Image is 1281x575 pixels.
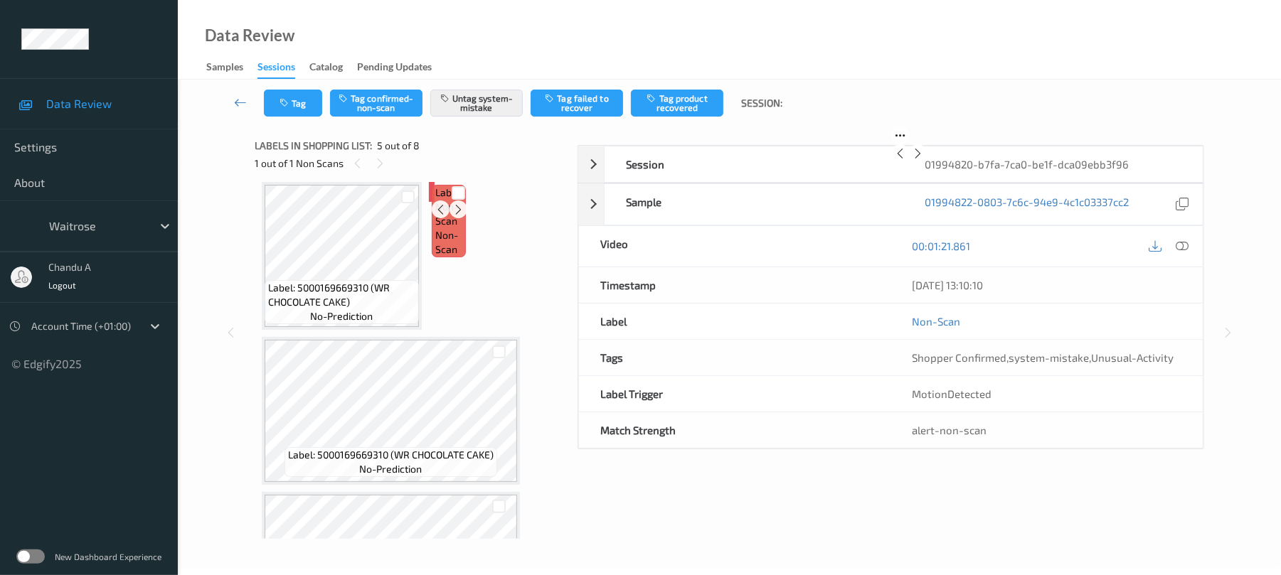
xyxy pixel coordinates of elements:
button: Tag failed to recover [531,90,623,117]
button: Tag product recovered [631,90,723,117]
a: Non-Scan [913,314,961,328]
span: Unusual-Activity [1092,351,1174,364]
div: [DATE] 13:10:10 [913,278,1181,292]
button: Tag confirmed-non-scan [330,90,422,117]
span: no-prediction [310,309,373,323]
div: Session01994820-b7fa-7ca0-be1f-dca09ebb3f96 [578,146,1203,183]
div: Video [579,226,891,267]
a: Catalog [309,58,357,77]
span: no-prediction [360,462,422,476]
div: Data Review [205,28,294,43]
button: Untag system-mistake [430,90,523,117]
div: Sessions [257,60,295,79]
div: Sample [605,184,904,225]
a: Pending Updates [357,58,446,77]
button: Tag [264,90,322,117]
span: Session: [741,96,782,110]
span: Label: Non-Scan [435,186,462,228]
div: 01994820-b7fa-7ca0-be1f-dca09ebb3f96 [904,146,1203,182]
div: alert-non-scan [913,423,1181,437]
a: 00:01:21.861 [913,239,971,253]
div: 1 out of 1 Non Scans [255,154,568,172]
span: non-scan [435,228,462,257]
div: MotionDetected [891,376,1203,412]
span: Label: 5000169669310 (WR CHOCOLATE CAKE) [268,281,415,309]
div: Label [579,303,891,339]
span: system-mistake [1009,351,1090,364]
span: Label: 5000169669310 (WR CHOCOLATE CAKE) [288,448,494,462]
a: 01994822-0803-7c6c-94e9-4c1c03337cc2 [925,195,1129,214]
span: Labels in shopping list: [255,139,372,153]
div: Samples [206,60,243,77]
div: Label Trigger [579,376,891,412]
div: Pending Updates [357,60,432,77]
span: , , [913,351,1174,364]
div: Catalog [309,60,343,77]
div: Timestamp [579,267,891,303]
div: Tags [579,340,891,375]
a: Sessions [257,58,309,79]
div: Session [605,146,904,182]
span: 5 out of 8 [377,139,420,153]
a: Samples [206,58,257,77]
div: Match Strength [579,412,891,448]
span: Shopper Confirmed [913,351,1007,364]
div: Sample01994822-0803-7c6c-94e9-4c1c03337cc2 [578,183,1203,225]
